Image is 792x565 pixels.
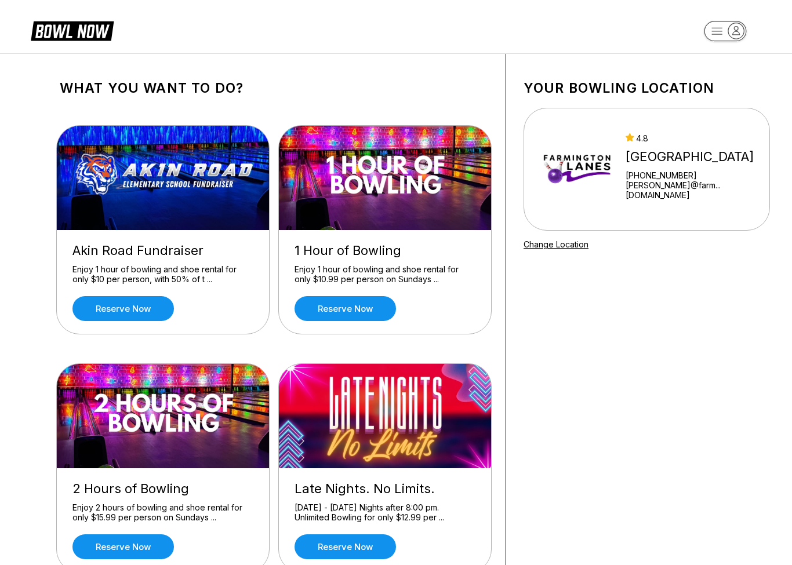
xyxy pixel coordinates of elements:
div: Akin Road Fundraiser [72,243,253,258]
a: Change Location [524,239,588,249]
div: Enjoy 1 hour of bowling and shoe rental for only $10.99 per person on Sundays ... [295,264,475,285]
div: [PHONE_NUMBER] [626,170,765,180]
h1: Your bowling location [524,80,770,96]
a: Reserve now [72,296,174,321]
div: 2 Hours of Bowling [72,481,253,497]
div: Enjoy 2 hours of bowling and shoe rental for only $15.99 per person on Sundays ... [72,502,253,523]
div: 1 Hour of Bowling [295,243,475,258]
a: Reserve now [72,534,174,559]
a: Reserve now [295,296,396,321]
img: Late Nights. No Limits. [279,364,492,468]
a: Reserve now [295,534,396,559]
img: Akin Road Fundraiser [57,126,270,230]
div: 4.8 [626,133,765,143]
h1: What you want to do? [60,80,488,96]
img: 2 Hours of Bowling [57,364,270,468]
div: Enjoy 1 hour of bowling and shoe rental for only $10 per person, with 50% of t ... [72,264,253,285]
div: Late Nights. No Limits. [295,481,475,497]
img: Farmington Lanes [539,126,615,213]
div: [DATE] - [DATE] Nights after 8:00 pm. Unlimited Bowling for only $12.99 per ... [295,502,475,523]
a: [PERSON_NAME]@farm...[DOMAIN_NAME] [626,180,765,200]
div: [GEOGRAPHIC_DATA] [626,149,765,165]
img: 1 Hour of Bowling [279,126,492,230]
